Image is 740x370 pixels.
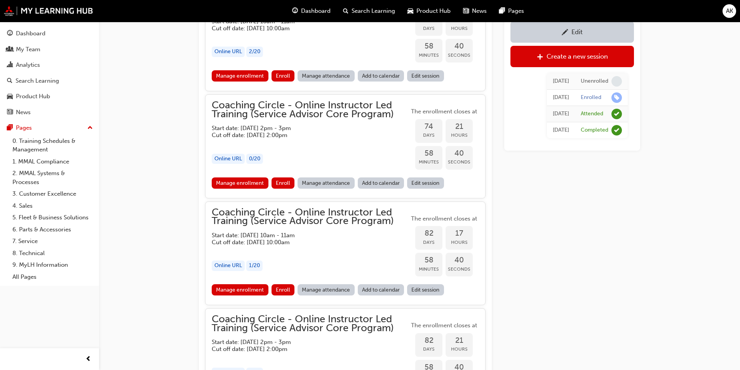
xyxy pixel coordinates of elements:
h5: Start date: [DATE] 2pm - 3pm [212,339,397,346]
button: Pages [3,121,96,135]
a: Product Hub [3,89,96,104]
span: Search Learning [352,7,395,16]
span: news-icon [7,109,13,116]
button: Enroll [272,70,295,82]
a: Create a new session [510,45,634,67]
button: DashboardMy TeamAnalyticsSearch LearningProduct HubNews [3,25,96,121]
button: Enroll [272,284,295,295]
div: Online URL [212,261,245,271]
div: Analytics [16,61,40,69]
h5: Start date: [DATE] 2pm - 3pm [212,125,397,132]
a: 7. Service [9,235,96,247]
span: people-icon [7,46,13,53]
h5: Start date: [DATE] 10am - 11am [212,232,397,239]
div: Enrolled [581,94,601,101]
span: Enroll [276,180,290,186]
a: Edit session [407,177,444,189]
span: guage-icon [292,6,298,16]
span: car-icon [7,93,13,100]
a: mmal [4,6,93,16]
span: Seconds [446,51,473,60]
div: Fri Jun 23 2023 11:30:00 GMT+0930 (Australian Central Standard Time) [553,109,569,118]
div: Unenrolled [581,77,608,85]
h5: Cut off date: [DATE] 10:00am [212,239,397,246]
span: Product Hub [416,7,451,16]
h5: Cut off date: [DATE] 10:00am [212,25,397,32]
div: Tue Feb 04 2025 15:52:58 GMT+1030 (Australian Central Daylight Time) [553,93,569,102]
div: Pages [16,123,32,132]
a: Add to calendar [358,70,404,82]
span: learningRecordVerb_ENROLL-icon [611,92,622,102]
a: 4. Sales [9,200,96,212]
a: news-iconNews [457,3,493,19]
div: Product Hub [16,92,50,101]
div: Dashboard [16,29,45,38]
a: Manage enrollment [212,177,268,189]
a: Manage attendance [298,70,355,82]
div: Attended [581,110,603,117]
button: Coaching Circle - Online Instructor Led Training (Service Advisor Core Program)Start date: [DATE]... [212,101,479,192]
span: Days [415,131,442,140]
div: Thu Jun 22 2023 09:30:00 GMT+0930 (Australian Central Standard Time) [553,125,569,134]
a: 8. Technical [9,247,96,259]
div: Online URL [212,47,245,57]
a: Manage attendance [298,284,355,295]
div: Edit [571,28,583,36]
a: Manage enrollment [212,70,268,82]
span: 58 [415,256,442,265]
a: Edit [510,21,634,42]
span: 82 [415,229,442,238]
span: 58 [415,42,442,51]
span: 40 [446,256,473,265]
h5: Cut off date: [DATE] 2:00pm [212,346,397,353]
span: pages-icon [499,6,505,16]
span: pages-icon [7,125,13,132]
a: Manage attendance [298,177,355,189]
a: pages-iconPages [493,3,530,19]
span: Days [415,24,442,33]
span: Hours [446,24,473,33]
a: All Pages [9,271,96,283]
a: 0. Training Schedules & Management [9,135,96,156]
a: 9. MyLH Information [9,259,96,271]
span: car-icon [407,6,413,16]
span: chart-icon [7,62,13,69]
span: Minutes [415,265,442,274]
span: Minutes [415,158,442,167]
span: Seconds [446,265,473,274]
div: My Team [16,45,40,54]
a: 3. Customer Excellence [9,188,96,200]
span: Hours [446,238,473,247]
span: news-icon [463,6,469,16]
span: Days [415,238,442,247]
div: Online URL [212,154,245,164]
h5: Cut off date: [DATE] 2:00pm [212,132,397,139]
a: search-iconSearch Learning [337,3,401,19]
span: learningRecordVerb_NONE-icon [611,76,622,86]
span: Enroll [276,73,290,79]
a: Analytics [3,58,96,72]
div: 0 / 20 [246,154,263,164]
a: 2. MMAL Systems & Processes [9,167,96,188]
span: Coaching Circle - Online Instructor Led Training (Service Advisor Core Program) [212,208,409,226]
span: Days [415,345,442,354]
span: 58 [415,149,442,158]
a: 1. MMAL Compliance [9,156,96,168]
a: 5. Fleet & Business Solutions [9,212,96,224]
span: prev-icon [85,354,91,364]
a: Edit session [407,70,444,82]
div: 2 / 20 [246,47,263,57]
a: Manage enrollment [212,284,268,295]
span: 82 [415,336,442,345]
span: News [472,7,487,16]
span: 40 [446,149,473,158]
span: Coaching Circle - Online Instructor Led Training (Service Advisor Core Program) [212,315,409,332]
a: Add to calendar [358,284,404,295]
span: pencil-icon [562,29,568,36]
div: Tue Feb 04 2025 16:00:07 GMT+1030 (Australian Central Daylight Time) [553,76,569,85]
a: My Team [3,42,96,57]
span: Coaching Circle - Online Instructor Led Training (Service Advisor Core Program) [212,101,409,118]
button: AK [723,4,736,18]
span: AK [726,7,733,16]
a: 6. Parts & Accessories [9,224,96,236]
